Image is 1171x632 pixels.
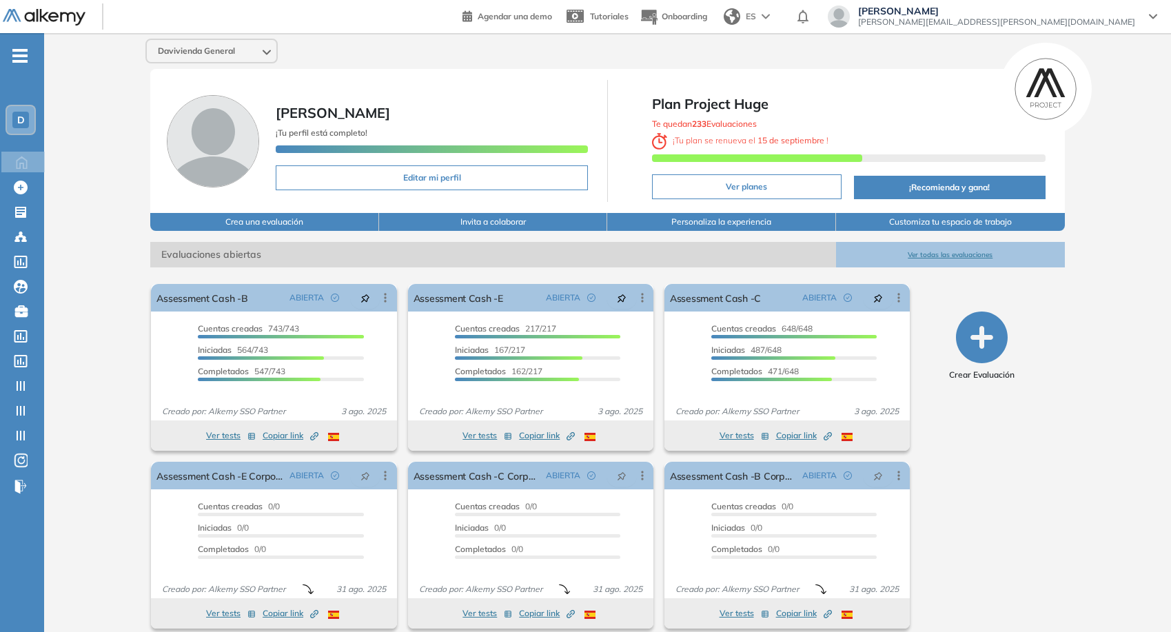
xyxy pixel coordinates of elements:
[156,462,283,489] a: Assessment Cash -E Corporativo
[455,522,489,533] span: Iniciadas
[617,470,627,481] span: pushpin
[802,469,837,482] span: ABIERTA
[720,427,769,444] button: Ver tests
[587,294,595,302] span: check-circle
[455,323,556,334] span: 217/217
[711,501,776,511] span: Cuentas creadas
[873,470,883,481] span: pushpin
[617,292,627,303] span: pushpin
[670,462,797,489] a: Assessment Cash -B Corporativo
[198,544,266,554] span: 0/0
[198,366,249,376] span: Completados
[711,345,782,355] span: 487/648
[156,284,247,312] a: Assessment Cash -B
[873,292,883,303] span: pushpin
[3,9,85,26] img: Logo
[328,611,339,619] img: ESP
[331,471,339,480] span: check-circle
[854,176,1046,199] button: ¡Recomienda y gana!
[455,501,520,511] span: Cuentas creadas
[198,522,249,533] span: 0/0
[776,605,832,622] button: Copiar link
[607,465,637,487] button: pushpin
[158,45,235,57] span: Davivienda General
[836,213,1065,231] button: Customiza tu espacio de trabajo
[724,8,740,25] img: world
[949,369,1015,381] span: Crear Evaluación
[755,135,826,145] b: 15 de septiembre
[414,405,548,418] span: Creado por: Alkemy SSO Partner
[652,174,842,199] button: Ver planes
[836,242,1065,267] button: Ver todas las evaluaciones
[455,366,506,376] span: Completados
[776,427,832,444] button: Copiar link
[652,133,667,150] img: clock-svg
[263,429,318,442] span: Copiar link
[863,287,893,309] button: pushpin
[198,544,249,554] span: Completados
[711,345,745,355] span: Iniciadas
[156,405,291,418] span: Creado por: Alkemy SSO Partner
[455,366,542,376] span: 162/217
[276,128,367,138] span: ¡Tu perfil está completo!
[844,471,852,480] span: check-circle
[842,611,853,619] img: ESP
[462,427,512,444] button: Ver tests
[328,433,339,441] img: ESP
[670,583,804,595] span: Creado por: Alkemy SSO Partner
[350,287,380,309] button: pushpin
[652,119,757,129] span: Te quedan Evaluaciones
[711,544,762,554] span: Completados
[263,427,318,444] button: Copiar link
[711,323,813,334] span: 648/648
[746,10,756,23] span: ES
[331,583,391,595] span: 31 ago. 2025
[546,469,580,482] span: ABIERTA
[150,242,836,267] span: Evaluaciones abiertas
[198,366,285,376] span: 547/743
[360,470,370,481] span: pushpin
[462,7,552,23] a: Agendar una demo
[776,429,832,442] span: Copiar link
[455,323,520,334] span: Cuentas creadas
[844,294,852,302] span: check-circle
[711,522,762,533] span: 0/0
[336,405,391,418] span: 3 ago. 2025
[263,607,318,620] span: Copiar link
[670,284,761,312] a: Assessment Cash -C
[640,2,707,32] button: Onboarding
[607,287,637,309] button: pushpin
[455,522,506,533] span: 0/0
[414,462,540,489] a: Assessment Cash -C Corporativo
[167,95,259,187] img: Foto de perfil
[331,294,339,302] span: check-circle
[519,605,575,622] button: Copiar link
[198,323,263,334] span: Cuentas creadas
[652,135,828,145] span: ¡ Tu plan se renueva el !
[198,345,268,355] span: 564/743
[276,104,390,121] span: [PERSON_NAME]
[662,11,707,21] span: Onboarding
[584,433,595,441] img: ESP
[414,284,503,312] a: Assessment Cash -E
[206,427,256,444] button: Ver tests
[455,345,525,355] span: 167/217
[462,605,512,622] button: Ver tests
[206,605,256,622] button: Ver tests
[276,165,588,190] button: Editar mi perfil
[587,471,595,480] span: check-circle
[949,312,1015,381] button: Crear Evaluación
[519,427,575,444] button: Copiar link
[844,583,904,595] span: 31 ago. 2025
[692,119,706,129] b: 233
[379,213,608,231] button: Invita a colaborar
[863,465,893,487] button: pushpin
[12,54,28,57] i: -
[198,345,232,355] span: Iniciadas
[711,366,799,376] span: 471/648
[711,544,780,554] span: 0/0
[670,405,804,418] span: Creado por: Alkemy SSO Partner
[156,583,291,595] span: Creado por: Alkemy SSO Partner
[802,292,837,304] span: ABIERTA
[652,94,1046,114] span: Plan Project Huge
